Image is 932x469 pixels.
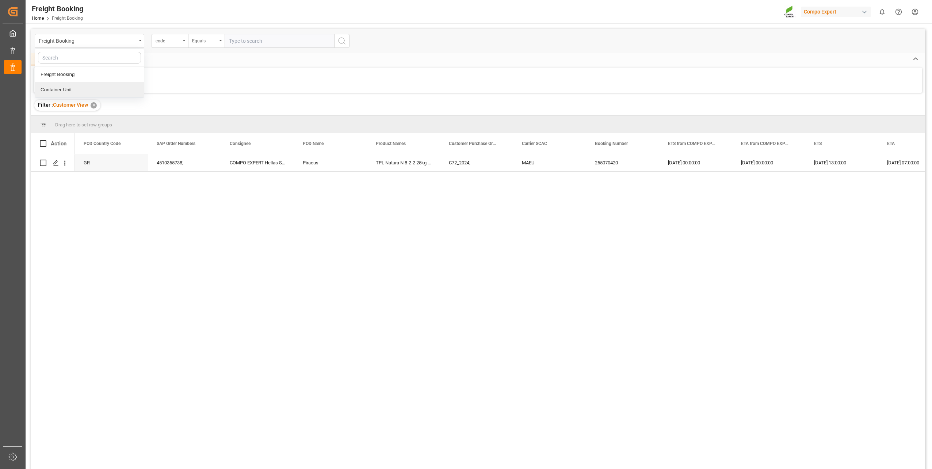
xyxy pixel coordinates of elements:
[188,34,225,48] button: open menu
[522,141,547,146] span: Carrier SCAC
[874,4,890,20] button: show 0 new notifications
[31,53,56,65] div: Home
[51,140,66,147] div: Action
[35,34,144,48] button: close menu
[35,82,144,98] div: Container Unit
[376,141,406,146] span: Product Names
[225,34,334,48] input: Type to search
[152,34,188,48] button: open menu
[31,154,75,172] div: Press SPACE to select this row.
[801,7,871,17] div: Compo Expert
[801,5,874,19] button: Compo Expert
[814,141,822,146] span: ETS
[887,141,895,146] span: ETA
[84,141,121,146] span: POD Country Code
[513,154,586,171] div: MAEU
[39,36,136,45] div: Freight Booking
[367,154,440,171] div: TPL Natura N 8-2-2 25kg (x40) GR;
[53,102,88,108] span: Customer View
[440,154,513,171] div: C72_2024;
[221,154,294,171] div: COMPO EXPERT Hellas S.A.
[148,154,221,171] div: 4510355738;
[38,52,141,64] input: Search
[668,141,717,146] span: ETS from COMPO EXPERT
[890,4,907,20] button: Help Center
[334,34,349,48] button: search button
[586,154,659,171] div: 255070420
[55,122,112,127] span: Drag here to set row groups
[32,3,83,14] div: Freight Booking
[38,102,53,108] span: Filter :
[784,5,796,18] img: Screenshot%202023-09-29%20at%2010.02.21.png_1712312052.png
[91,102,97,108] div: ✕
[156,36,180,44] div: code
[805,154,878,171] div: [DATE] 13:00:00
[294,154,367,171] div: Piraeus
[230,141,251,146] span: Consignee
[741,141,790,146] span: ETA from COMPO EXPERT
[595,141,628,146] span: Booking Number
[303,141,324,146] span: POD Name
[732,154,805,171] div: [DATE] 00:00:00
[192,36,217,44] div: Equals
[75,154,148,171] div: GR
[157,141,195,146] span: SAP Order Numbers
[32,16,44,21] a: Home
[35,67,144,82] div: Freight Booking
[659,154,732,171] div: [DATE] 00:00:00
[449,141,498,146] span: Customer Purchase Order Numbers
